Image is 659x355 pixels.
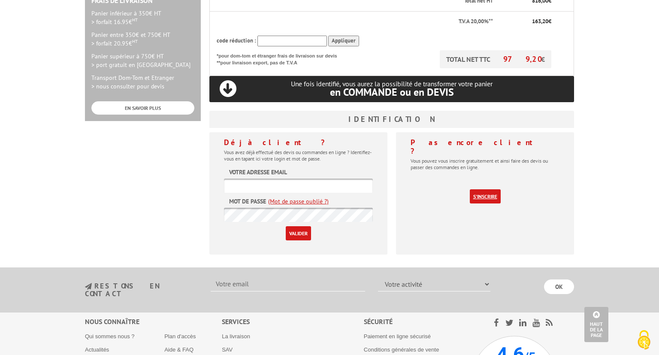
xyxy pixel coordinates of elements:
[364,346,439,353] a: Conditions générales de vente
[440,50,551,68] p: TOTAL NET TTC €
[224,138,373,147] h4: Déjà client ?
[544,279,574,294] input: OK
[132,17,138,23] sup: HT
[229,168,287,176] label: Votre adresse email
[91,18,138,26] span: > forfait 16.95€
[222,346,233,353] a: SAV
[222,333,250,340] a: La livraison
[411,158,559,170] p: Vous pouvez vous inscrire gratuitement et ainsi faire des devis ou passer des commandes en ligne.
[217,50,345,66] p: *pour dom-tom et étranger frais de livraison sur devis **pour livraison export, pas de T.V.A
[209,80,574,97] p: Une fois identifié, vous aurez la possibilité de transformer votre panier
[364,333,431,340] a: Paiement en ligne sécurisé
[85,346,109,353] a: Actualités
[229,197,266,206] label: Mot de passe
[164,346,193,353] a: Aide & FAQ
[91,101,194,115] a: EN SAVOIR PLUS
[211,277,365,291] input: Votre email
[584,307,608,342] a: Haut de la page
[85,283,92,290] img: newsletter.jpg
[470,189,501,203] a: S'inscrire
[328,36,359,46] input: Appliquer
[85,282,198,297] h3: restons en contact
[217,18,493,26] p: T.V.A 20,00%**
[286,226,311,240] input: Valider
[132,38,138,44] sup: HT
[91,82,164,90] span: > nous consulter pour devis
[209,111,574,128] h3: Identification
[532,18,548,25] span: 163,20
[91,61,190,69] span: > port gratuit en [GEOGRAPHIC_DATA]
[268,197,329,206] a: (Mot de passe oublié ?)
[85,317,222,327] div: Nous connaître
[364,317,472,327] div: Sécurité
[224,149,373,162] p: Vous avez déjà effectué des devis ou commandes en ligne ? Identifiez-vous en tapant ici votre log...
[629,326,659,355] button: Cookies (fenêtre modale)
[85,333,135,340] a: Qui sommes nous ?
[91,9,194,26] p: Panier inférieur à 350€ HT
[91,52,194,69] p: Panier supérieur à 750€ HT
[217,37,256,44] span: code réduction :
[503,54,541,64] span: 979,20
[501,18,551,26] p: €
[411,138,559,155] h4: Pas encore client ?
[222,317,364,327] div: Services
[91,39,138,47] span: > forfait 20.95€
[633,329,655,351] img: Cookies (fenêtre modale)
[91,73,194,91] p: Transport Dom-Tom et Etranger
[164,333,196,340] a: Plan d'accès
[330,85,454,99] span: en COMMANDE ou en DEVIS
[91,30,194,48] p: Panier entre 350€ et 750€ HT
